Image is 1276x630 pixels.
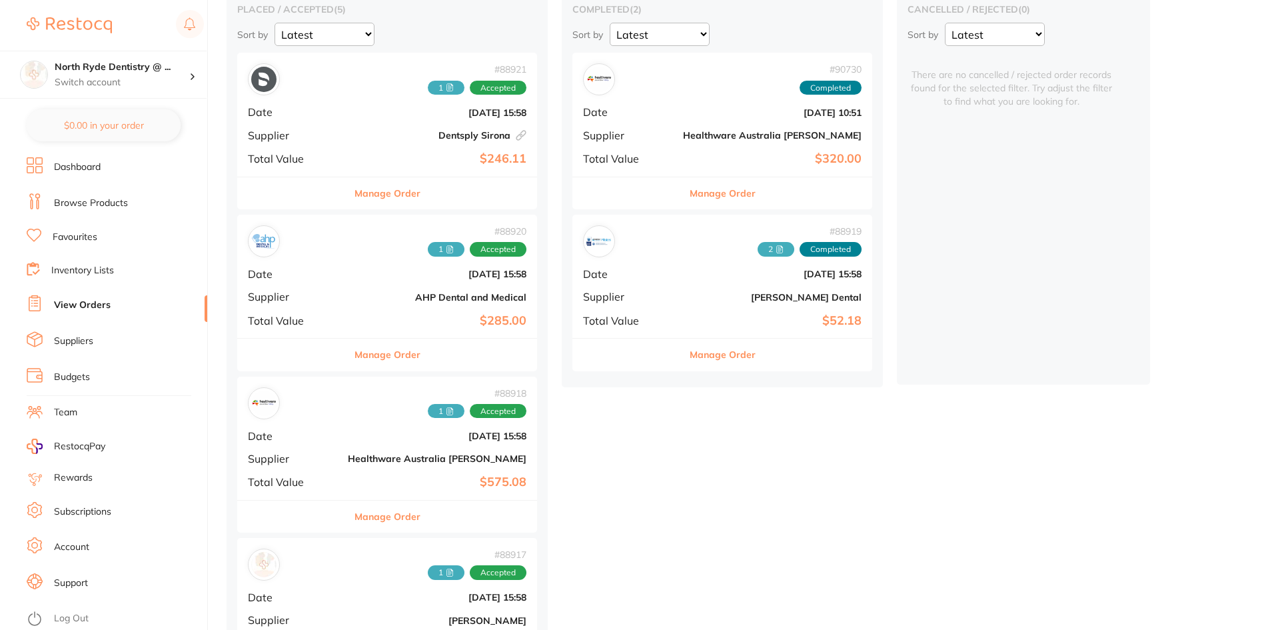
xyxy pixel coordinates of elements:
span: # 88918 [428,388,526,399]
b: [DATE] 15:58 [348,107,526,118]
b: $246.11 [348,152,526,166]
span: Supplier [248,453,337,465]
span: Date [583,268,672,280]
span: Total Value [583,153,672,165]
button: Log Out [27,609,203,630]
a: Team [54,406,77,419]
a: Log Out [54,612,89,625]
span: Accepted [470,404,526,419]
b: [PERSON_NAME] [348,615,526,626]
img: Restocq Logo [27,17,112,33]
span: Total Value [248,476,337,488]
button: Manage Order [354,339,420,371]
span: Supplier [248,614,337,626]
p: Switch account [55,76,189,89]
p: Sort by [237,29,268,41]
a: View Orders [54,299,111,312]
div: AHP Dental and Medical#889201 AcceptedDate[DATE] 15:58SupplierAHP Dental and MedicalTotal Value$2... [237,215,537,371]
a: Suppliers [54,335,93,348]
span: Accepted [470,242,526,257]
a: Favourites [53,231,97,244]
button: Manage Order [690,339,756,371]
span: # 88920 [428,226,526,237]
button: Manage Order [354,501,420,533]
span: # 88919 [758,226,862,237]
p: Sort by [572,29,603,41]
span: Supplier [583,291,672,303]
span: Date [583,106,672,118]
span: There are no cancelled / rejected order records found for the selected filter. Try adjust the fil... [908,53,1115,108]
a: Browse Products [54,197,128,210]
a: Budgets [54,371,90,384]
div: Healthware Australia Ridley#889181 AcceptedDate[DATE] 15:58SupplierHealthware Australia [PERSON_N... [237,377,537,533]
span: Total Value [583,315,672,327]
b: [PERSON_NAME] Dental [683,292,862,303]
a: Support [54,577,88,590]
span: # 88921 [428,64,526,75]
b: $575.08 [348,475,526,489]
img: RestocqPay [27,439,43,454]
span: Supplier [248,129,337,141]
b: [DATE] 10:51 [683,107,862,118]
span: Date [248,591,337,603]
span: Received [428,81,464,95]
a: Restocq Logo [27,10,112,41]
span: Received [758,242,794,257]
span: Supplier [583,129,672,141]
img: North Ryde Dentistry @ Macquarie Park [21,61,47,88]
a: Inventory Lists [51,264,114,277]
a: Rewards [54,471,93,485]
p: Sort by [908,29,938,41]
img: Healthware Australia Ridley [586,67,612,92]
img: Healthware Australia Ridley [251,391,277,416]
span: RestocqPay [54,440,105,453]
b: [DATE] 15:58 [683,269,862,279]
span: Completed [800,81,862,95]
img: Dentsply Sirona [251,67,277,92]
b: [DATE] 15:58 [348,269,526,279]
div: Dentsply Sirona#889211 AcceptedDate[DATE] 15:58SupplierDentsply SironaTotal Value$246.11Manage Order [237,53,537,209]
a: RestocqPay [27,439,105,454]
h2: placed / accepted ( 5 ) [237,3,537,15]
img: AHP Dental and Medical [251,229,277,254]
button: Manage Order [690,177,756,209]
span: Date [248,106,337,118]
h2: completed ( 2 ) [572,3,872,15]
b: Healthware Australia [PERSON_NAME] [683,130,862,141]
span: Date [248,430,337,442]
span: Date [248,268,337,280]
h4: North Ryde Dentistry @ Macquarie Park [55,61,189,74]
b: Dentsply Sirona [348,130,526,141]
button: Manage Order [354,177,420,209]
span: Completed [800,242,862,257]
b: $320.00 [683,152,862,166]
span: # 88917 [428,549,526,560]
span: # 90730 [800,64,862,75]
span: Total Value [248,153,337,165]
b: [DATE] 15:58 [348,431,526,441]
span: Accepted [470,81,526,95]
img: Henry Schein Halas [251,552,277,577]
b: $52.18 [683,314,862,328]
span: Received [428,404,464,419]
a: Subscriptions [54,505,111,519]
h2: cancelled / rejected ( 0 ) [908,3,1139,15]
span: Total Value [248,315,337,327]
a: Dashboard [54,161,101,174]
b: $285.00 [348,314,526,328]
b: AHP Dental and Medical [348,292,526,303]
button: $0.00 in your order [27,109,181,141]
span: Received [428,242,464,257]
span: Supplier [248,291,337,303]
span: Received [428,565,464,580]
span: Accepted [470,565,526,580]
b: [DATE] 15:58 [348,592,526,603]
a: Account [54,541,89,554]
b: Healthware Australia [PERSON_NAME] [348,453,526,464]
img: Erskine Dental [586,229,612,254]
